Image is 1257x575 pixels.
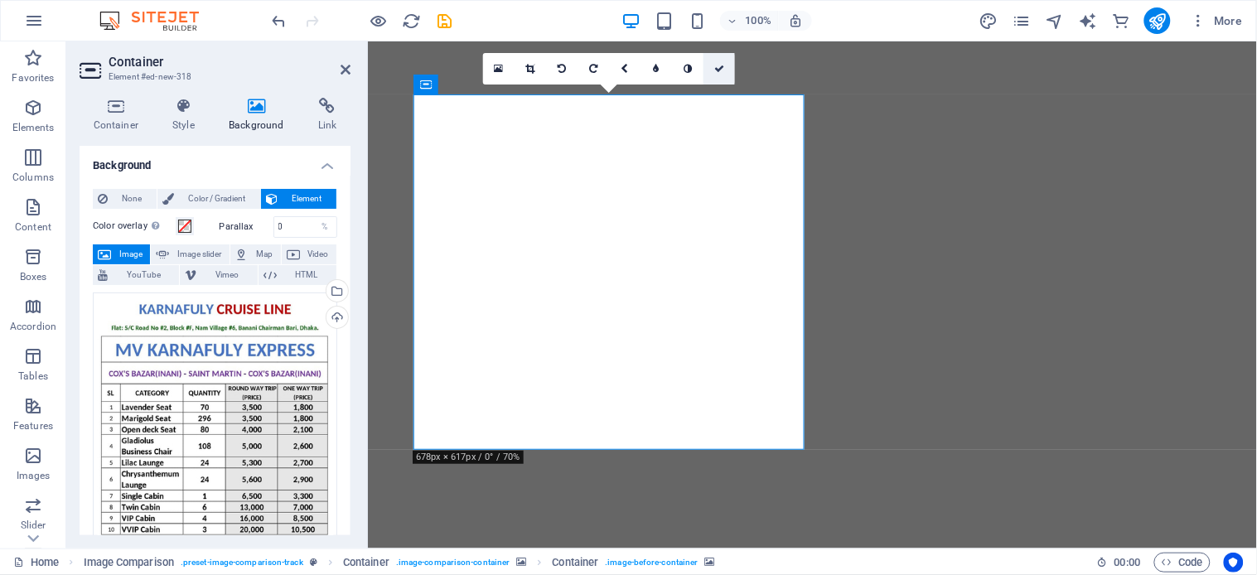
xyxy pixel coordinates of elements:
[282,265,331,285] span: HTML
[18,370,48,383] p: Tables
[1148,12,1167,31] i: Publish
[1012,12,1031,31] i: Pages (Ctrl+Alt+S)
[230,244,281,264] button: Map
[93,265,179,285] button: YouTube
[116,244,145,264] span: Image
[1126,556,1129,568] span: :
[609,53,641,85] a: Change orientation
[17,469,51,482] p: Images
[174,244,224,264] span: Image slider
[80,146,351,176] h4: Background
[979,12,998,31] i: Design (Ctrl+Alt+Y)
[1144,7,1171,34] button: publish
[180,265,257,285] button: Vimeo
[151,244,229,264] button: Image slider
[261,189,336,209] button: Element
[21,519,46,532] p: Slider
[435,11,455,31] button: save
[93,244,150,264] button: Image
[304,98,351,133] h4: Link
[1078,12,1097,31] i: AI Writer
[578,53,609,85] a: Rotate right 90°
[93,292,337,544] div: 1-wXTqNtZ8NeNSqD-wtqdJuQ.jpg
[483,53,515,85] a: Select files from the file manager, stock photos, or upload file(s)
[12,171,54,184] p: Columns
[15,220,51,234] p: Content
[1078,11,1098,31] button: text_generator
[606,553,699,573] span: . image-before-container
[313,217,336,237] div: %
[305,244,331,264] span: Video
[1111,12,1130,31] i: Commerce
[788,13,803,28] i: On resize automatically adjust zoom level to fit chosen device.
[396,553,510,573] span: . image-comparison-container
[109,70,317,85] h3: Element #ed-new-318
[20,270,47,283] p: Boxes
[705,558,715,567] i: This element contains a background
[179,189,255,209] span: Color / Gradient
[1154,553,1211,573] button: Code
[546,53,578,85] a: Rotate left 90°
[181,553,303,573] span: . preset-image-comparison-track
[979,11,998,31] button: design
[113,265,174,285] span: YouTube
[516,558,526,567] i: This element contains a background
[283,189,331,209] span: Element
[12,121,55,134] p: Elements
[343,553,389,573] span: Click to select. Double-click to edit
[270,12,289,31] i: Undo: Change image (Ctrl+Z)
[1012,11,1032,31] button: pages
[109,55,351,70] h2: Container
[310,558,317,567] i: This element is a customizable preset
[84,553,715,573] nav: breadcrumb
[80,98,159,133] h4: Container
[269,11,289,31] button: undo
[95,11,220,31] img: Editor Logo
[1097,553,1141,573] h6: Session time
[403,12,422,31] i: Reload page
[672,53,703,85] a: Greyscale
[201,265,252,285] span: Vimeo
[282,244,336,264] button: Video
[259,265,336,285] button: HTML
[13,553,59,573] a: Click to cancel selection. Double-click to open Pages
[93,189,157,209] button: None
[93,216,176,236] label: Color overlay
[641,53,672,85] a: Blur
[13,419,53,432] p: Features
[157,189,260,209] button: Color / Gradient
[220,222,273,231] label: Parallax
[436,12,455,31] i: Save (Ctrl+S)
[720,11,779,31] button: 100%
[10,320,56,333] p: Accordion
[703,53,735,85] a: Confirm ( Ctrl ⏎ )
[159,98,215,133] h4: Style
[113,189,152,209] span: None
[1045,12,1064,31] i: Navigator
[553,553,599,573] span: Click to select. Double-click to edit
[402,11,422,31] button: reload
[215,98,305,133] h4: Background
[84,553,175,573] span: Click to select. Double-click to edit
[745,11,771,31] h6: 100%
[515,53,546,85] a: Crop mode
[12,71,54,85] p: Favorites
[1045,11,1065,31] button: navigator
[1191,12,1243,29] span: More
[1162,553,1203,573] span: Code
[1111,11,1131,31] button: commerce
[1224,553,1244,573] button: Usercentrics
[254,244,276,264] span: Map
[1114,553,1140,573] span: 00 00
[1184,7,1250,34] button: More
